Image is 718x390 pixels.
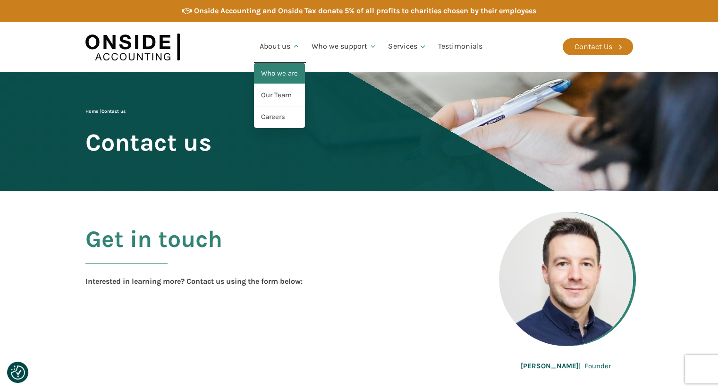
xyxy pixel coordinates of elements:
span: Contact us [85,129,211,155]
h2: Get in touch [85,226,222,275]
div: | Founder [521,360,611,372]
div: Interested in learning more? Contact us using the form below: [85,275,303,288]
a: About us [254,31,306,63]
a: Who we support [306,31,383,63]
a: Our Team [254,85,305,106]
button: Consent Preferences [11,365,25,380]
span: Contact us [101,109,126,114]
img: Revisit consent button [11,365,25,380]
span: | [85,109,126,114]
a: Services [382,31,432,63]
img: Onside Accounting [85,29,180,65]
div: Onside Accounting and Onside Tax donate 5% of all profits to charities chosen by their employees [194,5,536,17]
a: Home [85,109,98,114]
div: Contact Us [574,41,612,53]
a: Testimonials [432,31,488,63]
a: Who we are [254,63,305,85]
b: [PERSON_NAME] [521,362,579,370]
a: Careers [254,106,305,128]
a: Contact Us [563,38,633,55]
